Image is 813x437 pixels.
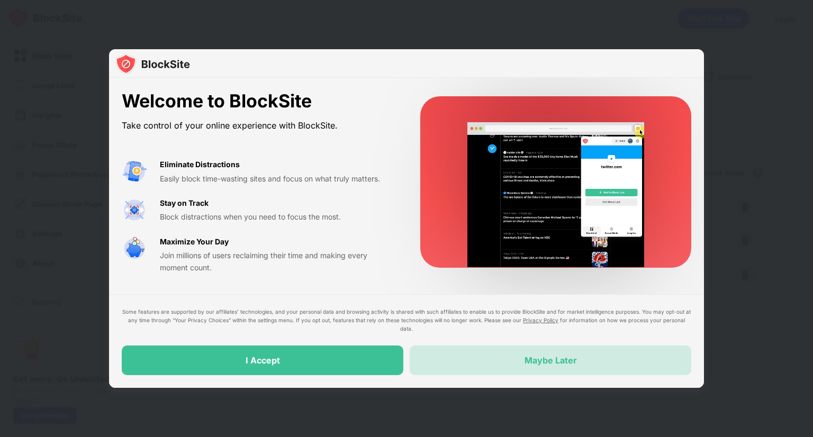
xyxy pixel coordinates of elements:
div: I Accept [246,355,280,366]
div: Maximize Your Day [160,236,229,248]
div: Welcome to BlockSite [122,90,395,112]
div: Take control of your online experience with BlockSite. [122,118,395,133]
div: Easily block time-wasting sites and focus on what truly matters. [160,173,395,185]
img: value-safe-time.svg [122,236,147,261]
div: Maybe Later [525,355,577,366]
div: Block distractions when you need to focus the most. [160,211,395,223]
div: Join millions of users reclaiming their time and making every moment count. [160,250,395,274]
img: logo-blocksite.svg [115,53,190,75]
div: Some features are supported by our affiliates’ technologies, and your personal data and browsing ... [122,307,691,333]
img: value-focus.svg [122,197,147,223]
div: Eliminate Distractions [160,159,240,170]
div: Stay on Track [160,197,209,209]
img: value-avoid-distractions.svg [122,159,147,184]
a: Privacy Policy [523,317,558,323]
